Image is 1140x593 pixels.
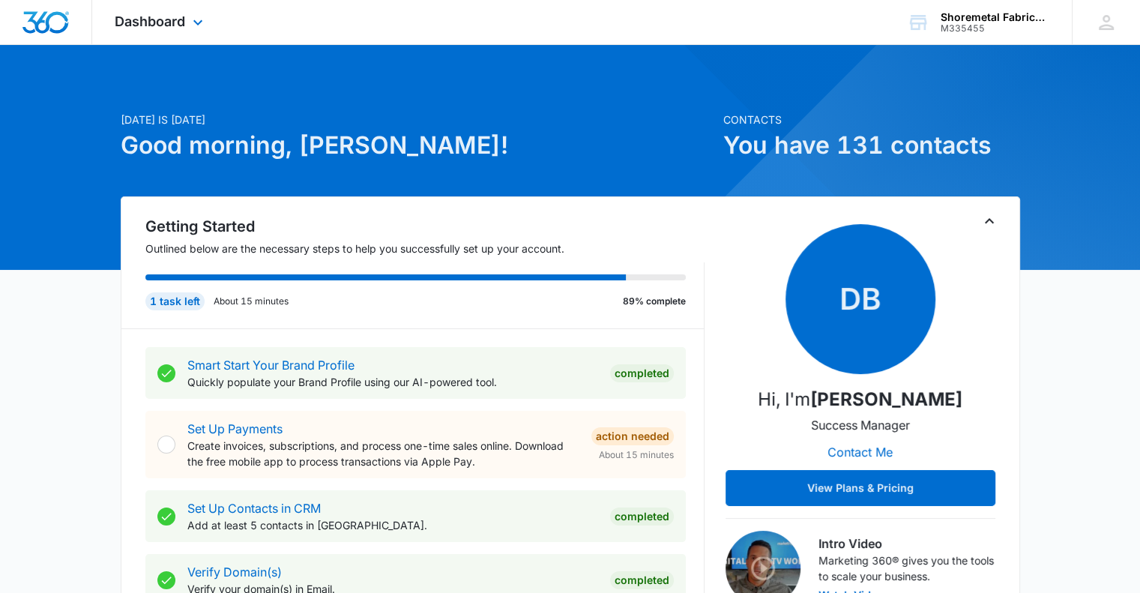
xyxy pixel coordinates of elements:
p: About 15 minutes [214,295,289,308]
div: account name [941,11,1050,23]
p: Marketing 360® gives you the tools to scale your business. [818,553,995,584]
div: account id [941,23,1050,34]
span: DB [785,224,935,374]
a: Set Up Contacts in CRM [187,501,321,516]
h2: Getting Started [145,215,705,238]
p: Success Manager [811,416,910,434]
div: Action Needed [591,427,674,445]
span: Dashboard [115,13,185,29]
div: Completed [610,508,674,526]
h1: Good morning, [PERSON_NAME]! [121,127,714,163]
h1: You have 131 contacts [723,127,1020,163]
span: About 15 minutes [599,448,674,462]
p: Create invoices, subscriptions, and process one-time sales online. Download the free mobile app t... [187,438,579,469]
button: Toggle Collapse [980,212,998,230]
a: Set Up Payments [187,421,283,436]
a: Verify Domain(s) [187,565,282,580]
div: 1 task left [145,292,205,310]
p: Hi, I'm [758,386,962,413]
button: View Plans & Pricing [726,470,995,506]
p: [DATE] is [DATE] [121,112,714,127]
p: Contacts [723,112,1020,127]
p: Add at least 5 contacts in [GEOGRAPHIC_DATA]. [187,517,598,533]
button: Contact Me [812,434,908,470]
h3: Intro Video [818,535,995,553]
p: Quickly populate your Brand Profile using our AI-powered tool. [187,374,598,390]
div: Completed [610,364,674,382]
p: 89% complete [623,295,686,308]
div: Completed [610,571,674,589]
a: Smart Start Your Brand Profile [187,358,355,373]
p: Outlined below are the necessary steps to help you successfully set up your account. [145,241,705,256]
strong: [PERSON_NAME] [810,388,962,410]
